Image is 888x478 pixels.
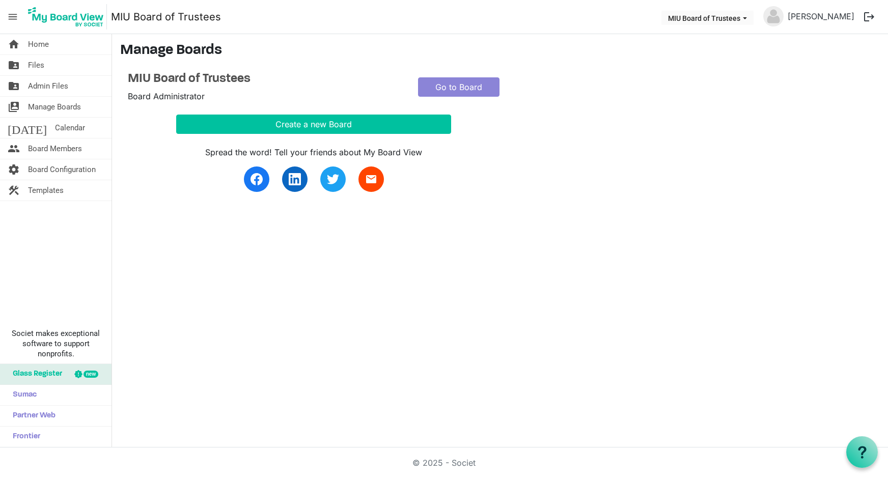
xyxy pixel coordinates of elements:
[25,4,107,30] img: My Board View Logo
[128,72,403,87] a: MIU Board of Trustees
[176,115,451,134] button: Create a new Board
[28,34,49,54] span: Home
[784,6,858,26] a: [PERSON_NAME]
[327,173,339,185] img: twitter.svg
[128,91,205,101] span: Board Administrator
[28,76,68,96] span: Admin Files
[28,138,82,159] span: Board Members
[8,34,20,54] span: home
[28,97,81,117] span: Manage Boards
[5,328,107,359] span: Societ makes exceptional software to support nonprofits.
[25,4,111,30] a: My Board View Logo
[661,11,754,25] button: MIU Board of Trustees dropdownbutton
[120,42,880,60] h3: Manage Boards
[8,97,20,117] span: switch_account
[8,118,47,138] span: [DATE]
[365,173,377,185] span: email
[418,77,499,97] a: Go to Board
[8,55,20,75] span: folder_shared
[358,166,384,192] a: email
[412,458,476,468] a: © 2025 - Societ
[8,138,20,159] span: people
[55,118,85,138] span: Calendar
[858,6,880,27] button: logout
[8,76,20,96] span: folder_shared
[8,385,37,405] span: Sumac
[8,364,62,384] span: Glass Register
[84,371,98,378] div: new
[111,7,221,27] a: MIU Board of Trustees
[28,55,44,75] span: Files
[251,173,263,185] img: facebook.svg
[763,6,784,26] img: no-profile-picture.svg
[28,180,64,201] span: Templates
[176,146,451,158] div: Spread the word! Tell your friends about My Board View
[28,159,96,180] span: Board Configuration
[3,7,22,26] span: menu
[8,159,20,180] span: settings
[8,180,20,201] span: construction
[8,406,55,426] span: Partner Web
[8,427,40,447] span: Frontier
[289,173,301,185] img: linkedin.svg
